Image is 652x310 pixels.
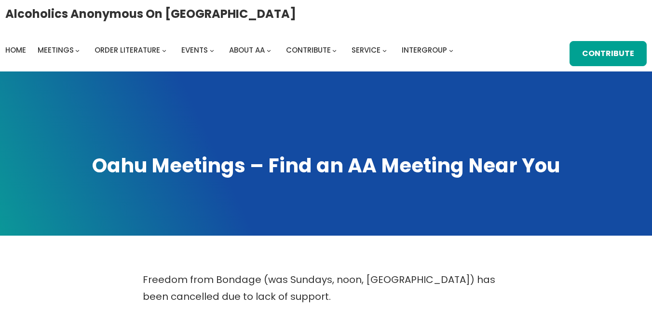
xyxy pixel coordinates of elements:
button: Intergroup submenu [449,48,453,52]
a: Service [352,43,380,57]
a: About AA [229,43,265,57]
button: Order Literature submenu [162,48,166,52]
button: Service submenu [382,48,387,52]
a: Events [181,43,208,57]
span: Service [352,45,380,55]
span: Contribute [286,45,331,55]
span: Intergroup [402,45,447,55]
nav: Intergroup [5,43,457,57]
span: Meetings [38,45,74,55]
span: Order Literature [95,45,160,55]
a: Contribute [286,43,331,57]
a: Alcoholics Anonymous on [GEOGRAPHIC_DATA] [5,3,296,24]
span: Home [5,45,26,55]
a: Intergroup [402,43,447,57]
button: About AA submenu [267,48,271,52]
span: About AA [229,45,265,55]
h1: Oahu Meetings – Find an AA Meeting Near You [10,152,642,179]
span: Events [181,45,208,55]
p: Freedom from Bondage (was Sundays, noon, [GEOGRAPHIC_DATA]) has been cancelled due to lack of sup... [143,271,509,305]
button: Contribute submenu [332,48,337,52]
button: Events submenu [210,48,214,52]
a: Contribute [570,41,647,66]
button: Meetings submenu [75,48,80,52]
a: Meetings [38,43,74,57]
a: Home [5,43,26,57]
